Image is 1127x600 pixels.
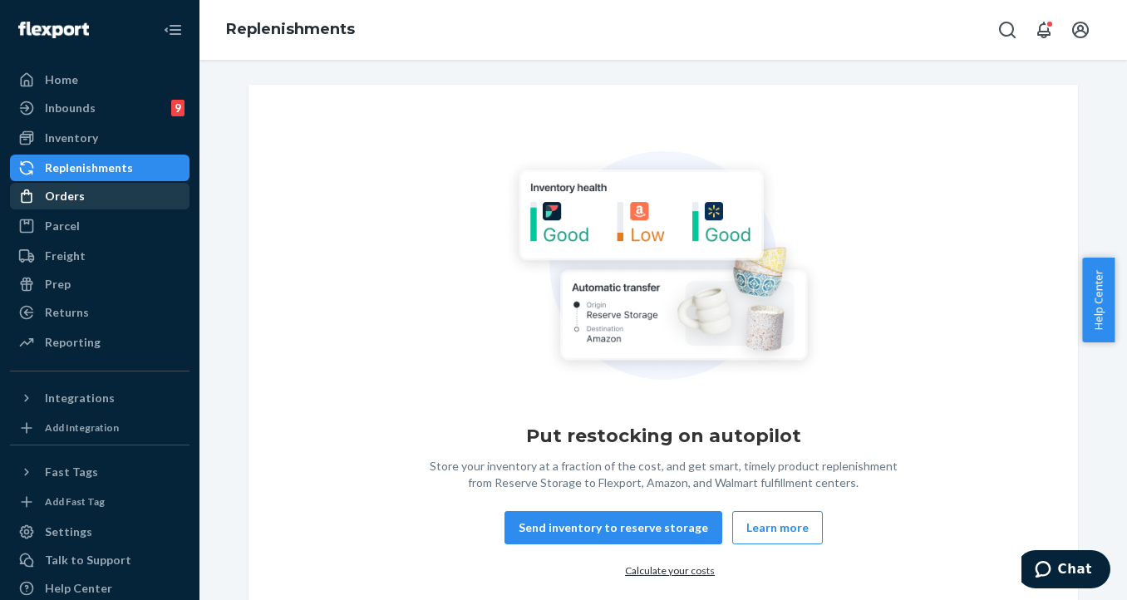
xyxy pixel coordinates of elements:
[1021,550,1110,592] iframe: Opens a widget where you can chat to one of our agents
[10,183,189,209] a: Orders
[10,213,189,239] a: Parcel
[45,248,86,264] div: Freight
[45,100,96,116] div: Inbounds
[503,151,824,386] img: Empty list
[10,66,189,93] a: Home
[45,464,98,480] div: Fast Tags
[1064,13,1097,47] button: Open account menu
[991,13,1024,47] button: Open Search Box
[45,71,78,88] div: Home
[10,95,189,121] a: Inbounds9
[213,6,368,54] ol: breadcrumbs
[526,423,801,450] h1: Put restocking on autopilot
[1027,13,1061,47] button: Open notifications
[1082,258,1115,342] button: Help Center
[504,511,722,544] button: Send inventory to reserve storage
[45,580,112,597] div: Help Center
[10,329,189,356] a: Reporting
[10,519,189,545] a: Settings
[45,160,133,176] div: Replenishments
[10,547,189,573] button: Talk to Support
[10,418,189,438] a: Add Integration
[45,494,105,509] div: Add Fast Tag
[45,188,85,204] div: Orders
[45,420,119,435] div: Add Integration
[45,334,101,351] div: Reporting
[156,13,189,47] button: Close Navigation
[226,20,355,38] a: Replenishments
[10,459,189,485] button: Fast Tags
[171,100,185,116] div: 9
[45,390,115,406] div: Integrations
[45,218,80,234] div: Parcel
[10,299,189,326] a: Returns
[732,511,823,544] button: Learn more
[10,125,189,151] a: Inventory
[45,304,89,321] div: Returns
[45,276,71,293] div: Prep
[45,552,131,568] div: Talk to Support
[10,385,189,411] button: Integrations
[45,130,98,146] div: Inventory
[10,155,189,181] a: Replenishments
[10,492,189,512] a: Add Fast Tag
[18,22,89,38] img: Flexport logo
[10,271,189,298] a: Prep
[45,524,92,540] div: Settings
[10,243,189,269] a: Freight
[422,458,904,491] div: Store your inventory at a fraction of the cost, and get smart, timely product replenishment from ...
[625,564,715,577] a: Calculate your costs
